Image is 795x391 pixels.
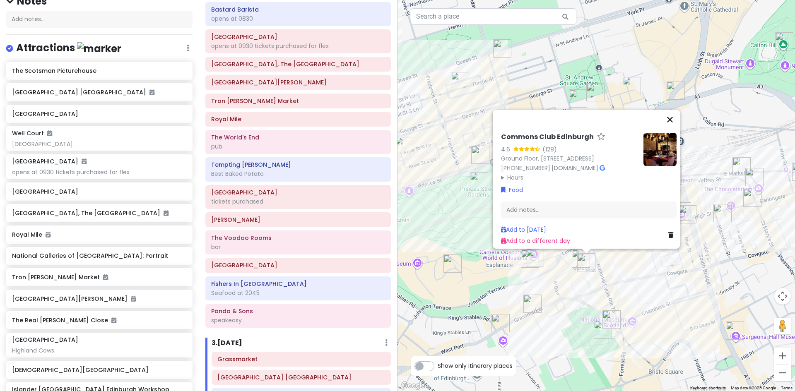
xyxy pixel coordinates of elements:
h6: Calton Hill [211,216,385,223]
h6: Tempting Tattie [211,161,385,168]
div: Fishers In The City [448,69,472,94]
h6: National Galleries of [GEOGRAPHIC_DATA]: Portrait [12,252,186,259]
div: Tempting Tattie [742,165,767,190]
div: Best Baked Potato [211,170,385,178]
i: Added to itinerary [47,130,52,136]
h6: Tron [PERSON_NAME] Market [12,273,186,281]
h6: Panda & Sons [211,307,385,315]
h6: Palace of Holyroodhouse [211,189,385,196]
a: [DOMAIN_NAME] [552,164,598,172]
div: Grassmarket [520,291,545,316]
h6: The Scotsman Picturehouse [12,67,186,74]
h6: Edinburgh Castle [211,33,385,41]
img: Google [400,380,427,391]
div: The World's End [740,185,765,210]
div: [GEOGRAPHIC_DATA] [12,140,186,148]
div: Society Bar & Kitchen [663,78,688,103]
a: Add to [DATE] [501,225,546,234]
div: opens at 0930 tickets purchased for flex [211,42,385,50]
h6: St Giles' Cathedral [211,79,385,86]
i: Added to itinerary [164,210,169,216]
i: Added to itinerary [82,158,87,164]
div: Add notes... [6,11,193,28]
a: Delete place [668,230,677,240]
div: speakeasy [211,317,385,324]
a: Food [501,185,523,194]
h6: [GEOGRAPHIC_DATA] [12,158,87,165]
h6: Princes Street [211,261,385,269]
div: tickets purchased [211,198,385,205]
i: Added to itinerary [46,232,51,237]
button: Keyboard shortcuts [690,385,726,391]
button: Zoom out [774,365,791,381]
div: 4.6 [501,144,513,154]
div: Tron Kirk Market [675,202,700,227]
div: (128) [542,144,557,154]
h6: The Real [PERSON_NAME] Close [12,317,186,324]
div: The Cocktail Geeks [729,154,754,179]
div: The Voodoo Rooms [619,74,644,98]
h6: The World's End [211,134,385,141]
div: National Galleries of Scotland: Portrait [564,14,588,38]
div: Royal Mile [670,199,694,224]
div: Greyfriars Kirkyard Cemetery Edinburgh [590,317,615,342]
i: Added to itinerary [111,317,116,323]
span: Show only itinerary places [438,361,513,370]
a: Terms (opens in new tab) [781,386,793,390]
h6: [GEOGRAPHIC_DATA], The [GEOGRAPHIC_DATA] [12,209,186,217]
h6: [GEOGRAPHIC_DATA][PERSON_NAME] [12,295,186,302]
button: Zoom in [774,348,791,364]
div: The Edinburgh Larder - Blackfriars Street [710,201,735,225]
div: Commons Club Edinburgh [574,250,599,275]
div: Dishoom Edinburgh [583,80,608,105]
h6: [GEOGRAPHIC_DATA] [12,336,78,343]
div: bar [211,243,385,251]
h6: Tron Kirk Market [211,97,385,105]
span: Map data ©2025 Google [731,386,776,390]
div: · · [501,133,637,182]
h6: Bastard Barista [211,6,385,13]
h6: 3 . [DATE] [212,339,242,348]
div: Islander UK Edinburgh Workshop [599,307,624,332]
button: Map camera controls [774,288,791,305]
summary: Hours [501,173,637,182]
img: marker [77,42,121,55]
h6: New College, The University of Edinburgh [211,60,385,68]
i: Added to itinerary [131,296,136,302]
h6: [GEOGRAPHIC_DATA] [12,110,186,118]
h6: [DEMOGRAPHIC_DATA][GEOGRAPHIC_DATA] [12,366,186,374]
i: Google Maps [600,165,605,171]
img: Picture of the place [643,133,677,166]
h6: Royal Mile [211,115,385,123]
h6: Fishers In The City [211,280,385,288]
h6: [GEOGRAPHIC_DATA] [GEOGRAPHIC_DATA] [12,89,186,96]
a: Ground Floor, [STREET_ADDRESS] [501,154,594,163]
a: [PHONE_NUMBER] [501,164,550,172]
div: Mary's Milk Bar [488,311,513,336]
div: Highland Cows [12,347,186,354]
div: Never Really Here [392,134,417,158]
div: opens at 0830 [211,15,385,22]
h6: [GEOGRAPHIC_DATA] [12,188,186,195]
div: opens at 0930 tickets purchased for flex [12,168,186,176]
a: Open this area in Google Maps (opens a new window) [400,380,427,391]
div: Surgeons' Hall Museums [723,318,747,343]
div: The Ivy On The Square Edinburgh [566,86,590,111]
h6: Grassmarket [217,355,385,363]
i: Added to itinerary [149,89,154,95]
div: Victoria Street [569,246,593,271]
h6: Well Court [12,130,52,137]
a: Add to a different day [501,236,570,245]
div: pub [211,143,385,150]
input: Search a place [411,8,576,25]
div: Bastard Barista [490,36,515,61]
div: Edinburgh Castle [440,251,465,276]
i: Added to itinerary [103,274,108,280]
h6: Greyfriars Kirkyard Cemetery Edinburgh [217,374,385,381]
button: Drag Pegman onto the map to open Street View [774,318,791,334]
h4: Attractions [16,41,121,55]
div: Princes Street [468,142,493,167]
div: Add notes... [501,201,677,218]
a: Star place [597,133,605,142]
h6: Royal Mile [12,231,186,238]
